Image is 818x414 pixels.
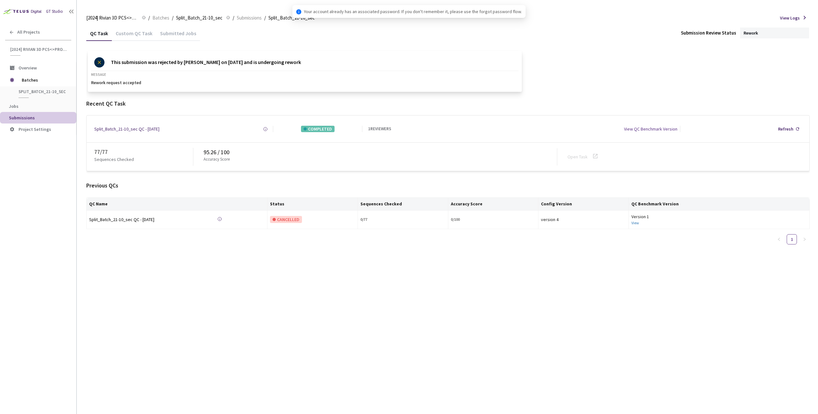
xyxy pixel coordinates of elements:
span: Project Settings [19,126,51,132]
span: Submissions [9,115,35,121]
div: Recent QC Task [86,100,810,108]
span: Batches [22,74,66,86]
div: QC Task [86,30,112,41]
div: Custom QC Task [112,30,156,41]
div: Version 1 [631,213,807,220]
div: Refresh [778,126,793,132]
th: Status [267,198,358,211]
a: View [631,220,639,225]
div: Split_Batch_21-10_sec QC - [DATE] [89,216,179,223]
li: / [233,14,234,22]
a: Submissions [235,14,263,21]
a: Split_Batch_21-10_sec QC - [DATE] [94,126,159,132]
a: Batches [151,14,171,21]
span: Batches [152,14,169,22]
a: Open Task [567,154,588,160]
li: Next Page [799,234,810,244]
span: left [777,237,781,241]
li: / [148,14,150,22]
li: Previous Page [774,234,784,244]
span: [2024] Rivian 3D PCS<>Production [86,14,138,22]
div: Submitted Jobs [156,30,200,41]
div: Submission Review Status [681,29,736,36]
span: Split_Batch_21-10_sec [268,14,315,22]
th: Accuracy Score [448,198,539,211]
span: View Logs [780,15,800,21]
p: Rework request accepted [91,80,519,85]
span: Split_Batch_21-10_sec [176,14,222,22]
li: / [264,14,266,22]
div: 0 / 77 [360,217,445,223]
p: This submission was rejected by [PERSON_NAME] on [DATE] and is undergoing rework [111,57,301,68]
button: left [774,234,784,244]
span: Your account already has an associated password. If you don't remember it, please use the forgot ... [304,8,522,15]
div: GT Studio [46,9,63,15]
span: All Projects [17,29,40,35]
p: Sequences Checked [94,156,134,163]
div: Previous QCs [86,181,810,190]
th: Config Version [538,198,629,211]
div: 95.26 / 100 [204,148,557,156]
p: Accuracy Score [204,156,230,163]
p: MESSAGE [91,73,519,77]
div: CANCELLED [270,216,302,223]
span: right [803,237,806,241]
a: 1 [787,235,797,244]
div: 1 REVIEWERS [368,126,391,132]
div: 0/100 [451,217,536,223]
div: View QC Benchmark Version [624,126,677,132]
th: Sequences Checked [358,198,448,211]
div: 77 / 77 [94,148,193,156]
span: Overview [19,65,37,71]
span: Split_Batch_21-10_sec [19,89,66,94]
span: info-circle [296,9,301,14]
div: version 4 [541,216,626,223]
span: Jobs [9,103,19,109]
button: right [799,234,810,244]
span: Submissions [237,14,262,22]
th: QC Benchmark Version [629,198,810,211]
li: / [172,14,174,22]
span: [2024] Rivian 3D PCS<>Production [10,47,67,52]
div: COMPLETED [301,126,335,132]
th: QC Name [87,198,267,211]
